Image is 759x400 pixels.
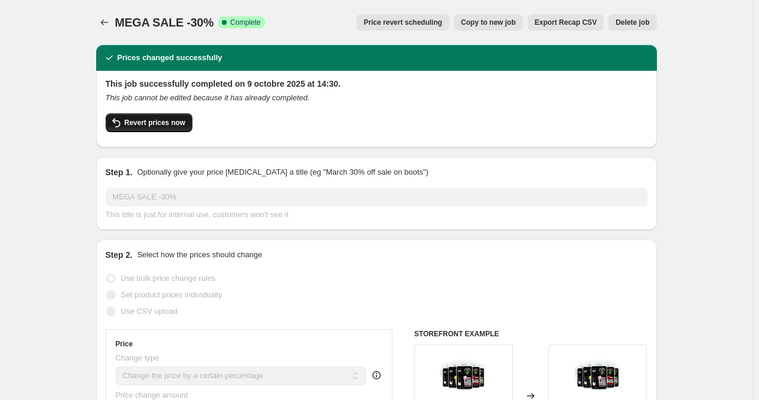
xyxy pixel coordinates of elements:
[106,249,133,261] h2: Step 2.
[528,14,604,31] button: Export Recap CSV
[364,18,442,27] span: Price revert scheduling
[574,351,621,398] img: ALL_CARTRIDGES_10OH__blanc_80x.png
[106,188,647,206] input: 30% off holiday sale
[106,210,289,219] span: This title is just for internal use, customers won't see it
[117,52,223,64] h2: Prices changed successfully
[440,351,487,398] img: ALL_CARTRIDGES_10OH__blanc_80x.png
[461,18,516,27] span: Copy to new job
[454,14,523,31] button: Copy to new job
[356,14,449,31] button: Price revert scheduling
[121,307,178,316] span: Use CSV upload
[535,18,597,27] span: Export Recap CSV
[106,113,192,132] button: Revert prices now
[371,369,382,381] div: help
[116,339,133,349] h3: Price
[137,166,428,178] p: Optionally give your price [MEDICAL_DATA] a title (eg "March 30% off sale on boots")
[616,18,649,27] span: Delete job
[96,14,113,31] button: Price change jobs
[115,16,214,29] span: MEGA SALE -30%
[121,274,215,283] span: Use bulk price change rules
[106,78,647,90] h2: This job successfully completed on 9 octobre 2025 at 14:30.
[137,249,262,261] p: Select how the prices should change
[106,166,133,178] h2: Step 1.
[608,14,656,31] button: Delete job
[414,329,647,339] h6: STOREFRONT EXAMPLE
[106,93,310,102] i: This job cannot be edited because it has already completed.
[230,18,260,27] span: Complete
[125,118,185,127] span: Revert prices now
[121,290,223,299] span: Set product prices individually
[116,353,159,362] span: Change type
[116,391,188,399] span: Price change amount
